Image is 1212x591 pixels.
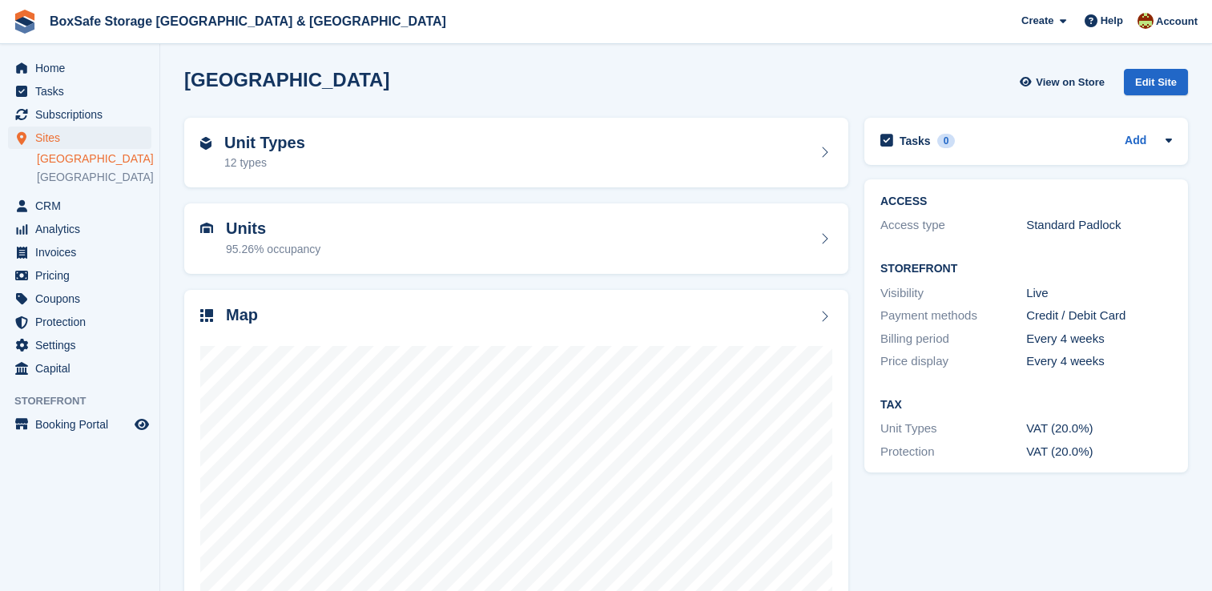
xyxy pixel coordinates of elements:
a: menu [8,287,151,310]
a: menu [8,357,151,380]
div: Live [1026,284,1172,303]
a: View on Store [1017,69,1111,95]
a: Units 95.26% occupancy [184,203,848,274]
div: Credit / Debit Card [1026,307,1172,325]
span: Coupons [35,287,131,310]
div: Unit Types [880,420,1026,438]
img: Kim [1138,13,1154,29]
div: Protection [880,443,1026,461]
a: Edit Site [1124,69,1188,102]
div: Price display [880,352,1026,371]
span: View on Store [1036,74,1105,90]
h2: Units [226,219,320,238]
div: 12 types [224,155,305,171]
a: menu [8,241,151,263]
h2: Tasks [900,134,931,148]
div: Every 4 weeks [1026,352,1172,371]
h2: Map [226,306,258,324]
img: stora-icon-8386f47178a22dfd0bd8f6a31ec36ba5ce8667c1dd55bd0f319d3a0aa187defe.svg [13,10,37,34]
a: Preview store [132,415,151,434]
a: [GEOGRAPHIC_DATA] [37,170,151,185]
span: Home [35,57,131,79]
div: Standard Padlock [1026,216,1172,235]
span: Account [1156,14,1198,30]
span: Help [1101,13,1123,29]
h2: ACCESS [880,195,1172,208]
a: menu [8,334,151,356]
span: Protection [35,311,131,333]
span: Sites [35,127,131,149]
span: Tasks [35,80,131,103]
h2: [GEOGRAPHIC_DATA] [184,69,389,90]
a: menu [8,218,151,240]
span: CRM [35,195,131,217]
div: VAT (20.0%) [1026,443,1172,461]
a: menu [8,80,151,103]
h2: Tax [880,399,1172,412]
span: Settings [35,334,131,356]
a: menu [8,413,151,436]
h2: Unit Types [224,134,305,152]
a: Unit Types 12 types [184,118,848,188]
a: menu [8,127,151,149]
div: 0 [937,134,956,148]
a: BoxSafe Storage [GEOGRAPHIC_DATA] & [GEOGRAPHIC_DATA] [43,8,453,34]
a: Add [1125,132,1146,151]
img: unit-icn-7be61d7bf1b0ce9d3e12c5938cc71ed9869f7b940bace4675aadf7bd6d80202e.svg [200,223,213,234]
a: menu [8,311,151,333]
span: Capital [35,357,131,380]
div: 95.26% occupancy [226,241,320,258]
div: Payment methods [880,307,1026,325]
h2: Storefront [880,263,1172,275]
a: menu [8,195,151,217]
span: Storefront [14,393,159,409]
span: Pricing [35,264,131,287]
span: Create [1021,13,1053,29]
div: Billing period [880,330,1026,348]
span: Subscriptions [35,103,131,126]
img: map-icn-33ee37083ee616e46c38cad1a60f524a97daa1e2b2c8c0bc3eb3415660979fc1.svg [200,309,213,322]
span: Analytics [35,218,131,240]
a: menu [8,57,151,79]
span: Invoices [35,241,131,263]
a: [GEOGRAPHIC_DATA] [37,151,151,167]
div: Every 4 weeks [1026,330,1172,348]
a: menu [8,264,151,287]
a: menu [8,103,151,126]
div: VAT (20.0%) [1026,420,1172,438]
div: Access type [880,216,1026,235]
div: Visibility [880,284,1026,303]
span: Booking Portal [35,413,131,436]
div: Edit Site [1124,69,1188,95]
img: unit-type-icn-2b2737a686de81e16bb02015468b77c625bbabd49415b5ef34ead5e3b44a266d.svg [200,137,211,150]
